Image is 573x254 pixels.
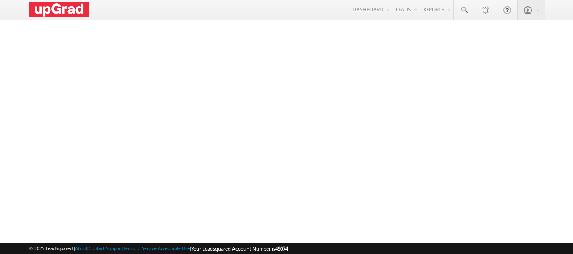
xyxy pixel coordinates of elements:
a: Contact Support [89,246,122,251]
a: About [75,246,87,251]
span: © 2025 LeadSquared | | | | | [29,245,288,253]
span: 49074 [275,246,288,252]
span: Your Leadsquared Account Number is [191,246,288,252]
img: Custom Logo [29,2,90,17]
a: Terms of Service [123,246,157,251]
a: Acceptable Use [158,246,190,251]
